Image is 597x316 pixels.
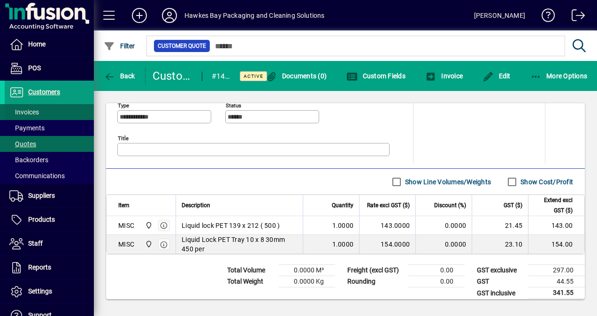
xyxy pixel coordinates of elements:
span: Quantity [332,200,353,211]
span: Customers [28,88,60,96]
button: More Options [528,68,590,84]
td: GST exclusive [472,265,528,276]
td: GST [472,276,528,287]
td: Rounding [343,276,408,287]
td: 0.0000 M³ [279,265,335,276]
a: POS [5,57,94,80]
td: 0.0000 [415,216,472,235]
div: #1484 [212,69,230,84]
div: MISC [118,221,134,230]
span: Products [28,216,55,223]
span: 1.0000 [332,221,354,230]
span: Liquid lock PET 139 x 212 ( 500 ) [182,221,280,230]
button: Back [101,68,138,84]
button: Edit [480,68,513,84]
span: Suppliers [28,192,55,199]
span: Custom Fields [346,72,406,80]
span: Filter [104,42,135,50]
a: Staff [5,232,94,256]
a: Home [5,33,94,56]
button: Invoice [423,68,465,84]
td: 0.0000 [415,235,472,254]
td: 0.0000 Kg [279,276,335,287]
a: Suppliers [5,184,94,208]
span: Rate excl GST ($) [367,200,410,211]
span: Invoice [425,72,463,80]
mat-label: Status [226,102,241,109]
td: Total Volume [222,265,279,276]
span: Communications [9,172,65,180]
button: Custom Fields [344,68,408,84]
label: Show Cost/Profit [519,177,573,187]
a: Knowledge Base [535,2,555,32]
td: 21.45 [472,216,528,235]
a: Reports [5,256,94,279]
span: Extend excl GST ($) [534,195,573,216]
a: Backorders [5,152,94,168]
div: Customer Quote [153,68,192,83]
span: Quotes [9,140,36,148]
a: Payments [5,120,94,136]
td: 0.00 [408,265,465,276]
mat-label: Type [118,102,129,109]
span: Settings [28,287,52,295]
span: Active [244,73,263,79]
span: GST ($) [504,200,522,211]
a: Logout [565,2,585,32]
span: Edit [482,72,511,80]
td: 154.00 [528,235,584,254]
a: Settings [5,280,94,303]
span: Central [143,239,153,249]
div: [PERSON_NAME] [474,8,525,23]
td: 341.55 [528,287,585,299]
td: 143.00 [528,216,584,235]
button: Profile [154,7,184,24]
span: Customer Quote [158,41,206,51]
a: Communications [5,168,94,184]
span: POS [28,64,41,72]
div: 143.0000 [365,221,410,230]
span: 1.0000 [332,240,354,249]
div: MISC [118,240,134,249]
a: Quotes [5,136,94,152]
span: Liquid Lock PET Tray 10 x 8 30mm 450 per [182,235,297,254]
span: More Options [530,72,588,80]
button: Add [124,7,154,24]
span: Item [118,200,130,211]
span: Backorders [9,156,48,164]
span: Payments [9,124,45,132]
span: Discount (%) [434,200,466,211]
span: Invoices [9,108,39,116]
a: Products [5,208,94,232]
span: Description [182,200,210,211]
td: 0.00 [408,276,465,287]
td: 44.55 [528,276,585,287]
td: 297.00 [528,265,585,276]
span: Documents (0) [266,72,327,80]
a: Invoices [5,104,94,120]
span: Reports [28,263,51,271]
td: 23.10 [472,235,528,254]
td: Total Weight [222,276,279,287]
span: Home [28,40,46,48]
span: Central [143,220,153,231]
span: Back [104,72,135,80]
button: Filter [101,38,138,54]
div: 154.0000 [365,240,410,249]
td: Freight (excl GST) [343,265,408,276]
td: GST inclusive [472,287,528,299]
button: Documents (0) [263,68,329,84]
mat-label: Title [118,135,129,142]
div: Hawkes Bay Packaging and Cleaning Solutions [184,8,325,23]
app-page-header-button: Back [94,68,145,84]
span: Staff [28,240,43,247]
label: Show Line Volumes/Weights [403,177,491,187]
